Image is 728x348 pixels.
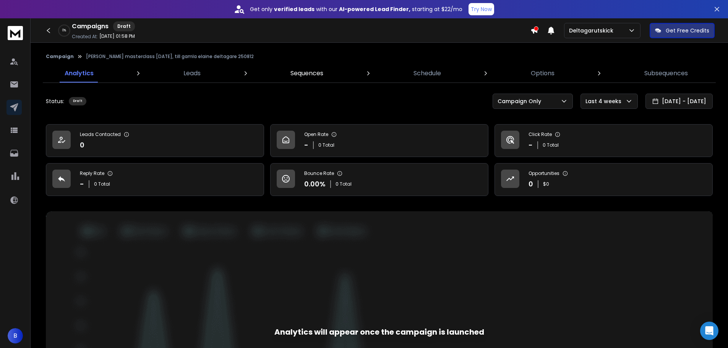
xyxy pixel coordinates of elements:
p: 0 Total [318,142,334,148]
a: Leads Contacted0 [46,124,264,157]
p: Leads [183,69,201,78]
p: 0.00 % [304,179,326,189]
p: Leads Contacted [80,131,121,138]
p: - [304,140,308,151]
p: Deltagarutskick [569,27,616,34]
p: Open Rate [304,131,328,138]
div: Analytics will appear once the campaign is launched [274,327,484,337]
p: Created At: [72,34,98,40]
div: Draft [69,97,86,105]
a: Leads [179,64,205,83]
strong: AI-powered Lead Finder, [339,5,410,13]
p: Click Rate [529,131,552,138]
button: [DATE] - [DATE] [645,94,713,109]
a: Bounce Rate0.00%0 Total [270,163,488,196]
img: logo [8,26,23,40]
a: Open Rate-0 Total [270,124,488,157]
div: Draft [113,21,135,31]
button: B [8,328,23,343]
p: Try Now [471,5,492,13]
button: Get Free Credits [650,23,715,38]
a: Reply Rate-0 Total [46,163,264,196]
p: Status: [46,97,64,105]
a: Schedule [409,64,446,83]
p: 0 Total [336,181,352,187]
p: 0 [80,140,84,151]
a: Analytics [60,64,98,83]
p: Reply Rate [80,170,104,176]
p: [PERSON_NAME] masterclass [DATE], till gamla elaine deltagare 250812 [86,53,254,60]
h1: Campaigns [72,22,109,31]
p: Get only with our starting at $22/mo [250,5,462,13]
p: Get Free Credits [666,27,709,34]
p: 0 % [62,28,66,33]
p: Bounce Rate [304,170,334,176]
p: $ 0 [543,181,549,187]
p: Schedule [413,69,441,78]
p: - [80,179,84,189]
p: Campaign Only [498,97,544,105]
p: Sequences [290,69,323,78]
button: Campaign [46,53,74,60]
p: Last 4 weeks [585,97,624,105]
a: Opportunities0$0 [495,163,713,196]
p: Options [531,69,555,78]
p: Opportunities [529,170,559,176]
p: 0 Total [543,142,559,148]
p: [DATE] 01:58 PM [99,33,135,39]
strong: verified leads [274,5,315,13]
p: 0 [529,179,533,189]
p: - [529,140,533,151]
a: Options [526,64,559,83]
p: Subsequences [644,69,688,78]
a: Sequences [286,64,328,83]
p: Analytics [65,69,94,78]
a: Click Rate-0 Total [495,124,713,157]
p: 0 Total [94,181,110,187]
div: Open Intercom Messenger [700,322,718,340]
button: Try Now [469,3,494,15]
a: Subsequences [640,64,692,83]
